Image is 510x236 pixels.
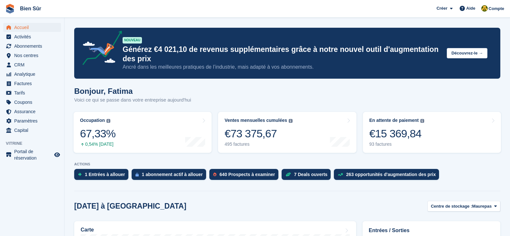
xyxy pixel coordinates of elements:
p: Ancré dans les meilleures pratiques de l’industrie, mais adapté à vos abonnements. [123,64,442,71]
a: menu [3,70,61,79]
div: 0,54% [DATE] [80,142,115,147]
span: Capital [14,126,53,135]
span: Coupons [14,98,53,107]
a: menu [3,79,61,88]
span: Portail de réservation [14,148,53,161]
a: Boutique d'aperçu [53,151,61,159]
a: menu [3,116,61,125]
span: Analytique [14,70,53,79]
a: Bien Sûr [17,3,44,14]
a: menu [3,32,61,41]
span: Maurepas [472,203,492,210]
div: Occupation [80,118,105,123]
span: Activités [14,32,53,41]
img: icon-info-grey-7440780725fd019a000dd9b08b2336e03edf1995a4989e88bcd33f0948082b44.svg [289,119,293,123]
div: 1 Entrées à allouer [85,172,125,177]
button: Centre de stockage : Maurepas [427,201,500,211]
a: En attente de paiement €15 369,84 93 factures [363,112,501,153]
a: menu [3,60,61,69]
div: Ventes mensuelles cumulées [225,118,287,123]
a: Ventes mensuelles cumulées €73 375,67 495 factures [218,112,356,153]
span: CRM [14,60,53,69]
div: En attente de paiement [369,118,419,123]
img: price_increase_opportunities-93ffe204e8149a01c8c9dc8f82e8f89637d9d84a8eef4429ea346261dce0b2c0.svg [338,173,343,176]
img: icon-info-grey-7440780725fd019a000dd9b08b2336e03edf1995a4989e88bcd33f0948082b44.svg [420,119,424,123]
span: Vitrine [6,140,64,147]
a: Occupation 67,33% 0,54% [DATE] [74,112,212,153]
img: active_subscription_to_allocate_icon-d502201f5373d7db506a760aba3b589e785aa758c864c3986d89f69b8ff3... [135,172,139,177]
a: menu [3,42,61,51]
img: deal-1b604bf984904fb50ccaf53a9ad4b4a5d6e5aea283cecdc64d6e3604feb123c2.svg [285,172,291,177]
img: prospect-51fa495bee0391a8d652442698ab0144808aea92771e9ea1ae160a38d050c398.svg [213,172,216,176]
img: stora-icon-8386f47178a22dfd0bd8f6a31ec36ba5ce8667c1dd55bd0f319d3a0aa187defe.svg [5,4,15,14]
span: Nos centres [14,51,53,60]
span: Accueil [14,23,53,32]
img: icon-info-grey-7440780725fd019a000dd9b08b2336e03edf1995a4989e88bcd33f0948082b44.svg [106,119,110,123]
div: 640 Prospects à examiner [220,172,275,177]
a: menu [3,107,61,116]
div: €15 369,84 [369,127,424,140]
img: move_ins_to_allocate_icon-fdf77a2bb77ea45bf5b3d319d69a93e2d87916cf1d5bf7949dd705db3b84f3ca.svg [78,172,82,176]
h2: Carte [81,227,94,233]
div: 93 factures [369,142,424,147]
div: 263 opportunités d'augmentation des prix [346,172,436,177]
img: price-adjustments-announcement-icon-8257ccfd72463d97f412b2fc003d46551f7dbcb40ab6d574587a9cd5c0d94... [77,31,122,67]
span: Abonnements [14,42,53,51]
h2: Entrées / Sorties [369,227,494,234]
div: 7 Deals ouverts [294,172,328,177]
div: 495 factures [225,142,293,147]
div: NOUVEAU [123,37,142,44]
div: €73 375,67 [225,127,293,140]
a: menu [3,126,61,135]
div: 1 abonnement actif à allouer [142,172,203,177]
div: 67,33% [80,127,115,140]
a: 640 Prospects à examiner [209,169,282,183]
a: 263 opportunités d'augmentation des prix [334,169,442,183]
span: Factures [14,79,53,88]
a: menu [3,148,61,161]
button: Découvrez-le → [447,48,487,59]
a: menu [3,98,61,107]
a: menu [3,51,61,60]
span: Assurance [14,107,53,116]
span: Aide [466,5,475,12]
p: ACTIONS [74,162,500,166]
a: 1 abonnement actif à allouer [132,169,209,183]
h1: Bonjour, Fatima [74,87,191,95]
h2: [DATE] à [GEOGRAPHIC_DATA] [74,202,186,211]
img: Fatima Kelaaoui [481,5,488,12]
span: Compte [489,5,504,12]
span: Créer [436,5,447,12]
a: 7 Deals ouverts [282,169,334,183]
span: Centre de stockage : [431,203,472,210]
a: 1 Entrées à allouer [74,169,132,183]
span: Paramètres [14,116,53,125]
span: Tarifs [14,88,53,97]
p: Générez €4 021,10 de revenus supplémentaires grâce à notre nouvel outil d'augmentation des prix [123,45,442,64]
a: menu [3,23,61,32]
a: menu [3,88,61,97]
p: Voici ce qui se passe dans votre entreprise aujourd'hui [74,96,191,104]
